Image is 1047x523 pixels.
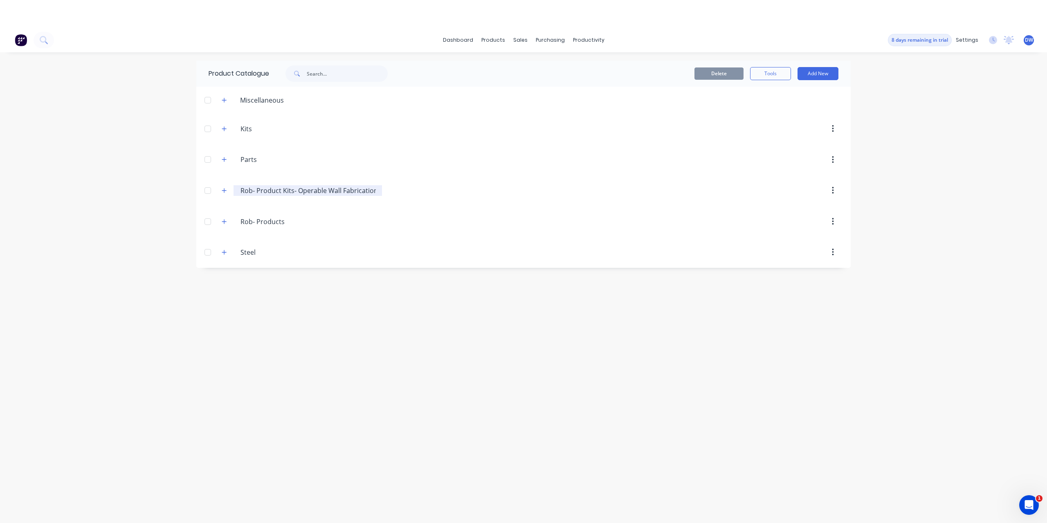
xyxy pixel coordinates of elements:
[1019,495,1039,515] iframe: Intercom live chat
[107,7,115,12] div: Close
[477,34,509,46] div: products
[240,155,337,164] input: Enter category name
[240,247,337,257] input: Enter category name
[532,34,569,46] div: purchasing
[888,34,952,46] button: 8 days remaining in trial
[196,61,269,87] div: Product Catalogue
[694,67,744,80] button: Delete
[952,34,982,46] div: settings
[33,6,97,112] div: 🚀 Ever wonder if you’re charging the right amount for your jobs? The new tab gives you a clear vi...
[1036,495,1043,502] span: 1
[798,67,838,80] button: Add New
[15,34,27,46] img: Factory
[750,67,791,80] button: Tools
[509,34,532,46] div: sales
[234,95,290,105] div: Miscellaneous
[240,124,337,134] input: Enter category name
[240,217,337,227] input: Enter category name
[307,65,388,82] input: Search...
[46,47,90,54] b: Profitability
[13,52,26,65] img: Profile image for Team
[1025,36,1033,44] span: DW
[240,186,376,195] input: Enter category name
[439,34,477,46] a: dashboard
[33,6,88,22] b: New Feature Alert:
[569,34,609,46] div: productivity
